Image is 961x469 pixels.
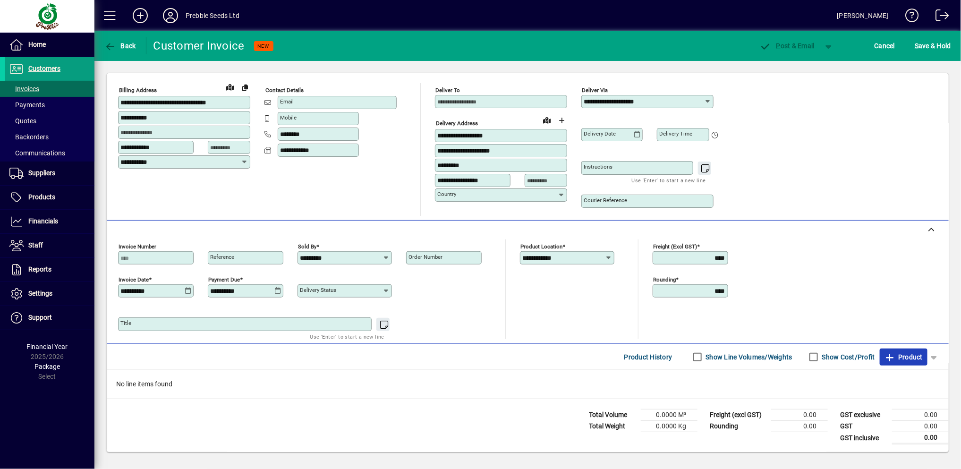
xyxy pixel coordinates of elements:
button: Profile [155,7,186,24]
span: Payments [9,101,45,109]
td: 0.00 [892,421,949,432]
td: GST [835,421,892,432]
mat-label: Invoice number [119,243,156,250]
button: Save & Hold [912,37,953,54]
td: Rounding [705,421,771,432]
div: No line items found [107,370,949,399]
mat-hint: Use 'Enter' to start a new line [310,331,384,342]
mat-label: Delivery date [584,130,616,137]
td: GST exclusive [835,409,892,421]
button: Back [102,37,138,54]
a: Invoices [5,81,94,97]
button: Copy to Delivery address [238,80,253,95]
button: Post & Email [755,37,819,54]
a: View on map [539,112,554,128]
div: [PERSON_NAME] [837,8,889,23]
button: Add [125,7,155,24]
span: P [776,42,781,50]
td: Freight (excl GST) [705,409,771,421]
span: Product History [624,350,672,365]
div: Prebble Seeds Ltd [186,8,239,23]
a: Staff [5,234,94,257]
td: 0.00 [771,409,828,421]
a: Logout [928,2,949,33]
span: Financial Year [27,343,68,350]
span: Quotes [9,117,36,125]
mat-label: Courier Reference [584,197,627,204]
a: Settings [5,282,94,306]
td: Total Weight [584,421,641,432]
span: Financials [28,217,58,225]
mat-hint: Use 'Enter' to start a new line [632,175,706,186]
a: Knowledge Base [898,2,919,33]
mat-label: Sold by [298,243,316,250]
mat-label: Order number [408,254,442,260]
td: GST inclusive [835,432,892,444]
label: Show Cost/Profit [820,352,875,362]
td: 0.0000 M³ [641,409,697,421]
mat-label: Product location [520,243,562,250]
span: Back [104,42,136,50]
button: Choose address [554,113,570,128]
span: Home [28,41,46,48]
label: Show Line Volumes/Weights [704,352,792,362]
a: Suppliers [5,162,94,185]
button: Product [880,349,927,366]
mat-label: Reference [210,254,234,260]
mat-label: Email [280,98,294,105]
mat-label: Instructions [584,163,612,170]
app-page-header-button: Back [94,37,146,54]
a: View on map [222,79,238,94]
a: Backorders [5,129,94,145]
span: S [915,42,918,50]
span: Product [884,350,923,365]
a: Financials [5,210,94,233]
mat-label: Invoice date [119,276,149,283]
mat-label: Country [437,191,456,197]
a: Reports [5,258,94,281]
td: 0.00 [892,409,949,421]
mat-label: Freight (excl GST) [653,243,697,250]
td: Total Volume [584,409,641,421]
a: Products [5,186,94,209]
span: Package [34,363,60,370]
mat-label: Title [120,320,131,326]
mat-label: Delivery time [659,130,692,137]
button: Cancel [872,37,898,54]
span: Settings [28,290,52,297]
span: Communications [9,149,65,157]
span: Staff [28,241,43,249]
span: NEW [258,43,270,49]
a: Home [5,33,94,57]
mat-label: Delivery status [300,287,336,293]
mat-label: Mobile [280,114,297,121]
td: 0.00 [892,432,949,444]
mat-label: Deliver via [582,87,608,94]
span: Customers [28,65,60,72]
mat-label: Deliver To [435,87,460,94]
span: ost & Email [760,42,815,50]
button: Product History [621,349,676,366]
span: Reports [28,265,51,273]
span: ave & Hold [915,38,951,53]
mat-label: Rounding [653,276,676,283]
a: Payments [5,97,94,113]
span: Suppliers [28,169,55,177]
a: Quotes [5,113,94,129]
span: Support [28,314,52,321]
a: Support [5,306,94,330]
span: Products [28,193,55,201]
div: Customer Invoice [153,38,245,53]
span: Cancel [875,38,895,53]
a: Communications [5,145,94,161]
td: 0.00 [771,421,828,432]
span: Backorders [9,133,49,141]
span: Invoices [9,85,39,93]
mat-label: Payment due [208,276,240,283]
td: 0.0000 Kg [641,421,697,432]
